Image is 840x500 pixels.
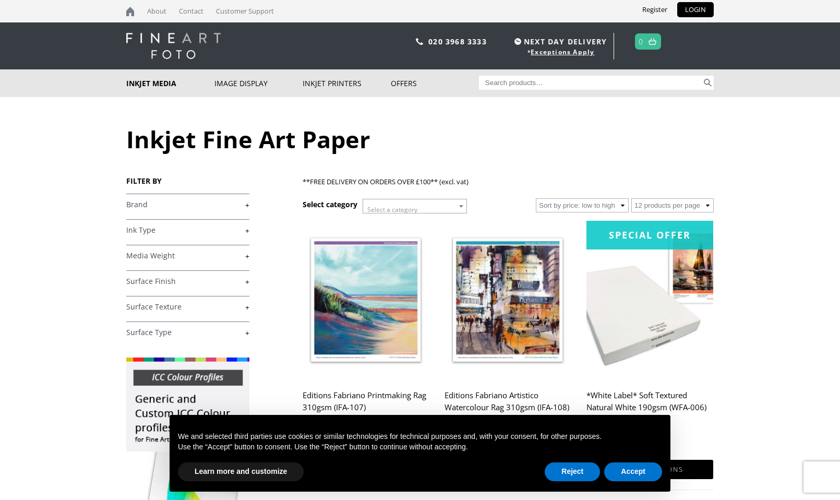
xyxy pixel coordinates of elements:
[586,221,713,249] div: Special Offer
[536,198,629,212] select: Shop order
[178,432,662,442] p: We and selected third parties use cookies or similar technologies for technical purposes and, wit...
[303,199,357,209] h3: Select category
[126,69,214,97] a: Inkjet Media
[649,38,656,45] img: basket.svg
[126,225,249,235] a: +
[126,296,249,317] h4: Surface Texture
[303,386,429,427] h2: Editions Fabriano Printmaking Rag 310gsm (IFA-107)
[126,123,714,155] h1: Inkjet Fine Art Paper
[677,2,714,17] a: LOGIN
[702,76,714,90] button: Search
[445,221,571,379] img: Editions Fabriano Artistico Watercolour Rag 310gsm (IFA-108)
[445,221,571,453] a: Editions Fabriano Artistico Watercolour Rag 310gsm (IFA-108) £6.29
[126,33,221,59] img: logo-white.svg
[303,221,429,453] a: Editions Fabriano Printmaking Rag 310gsm (IFA-107) £6.29
[428,37,487,46] a: 020 3968 3333
[514,38,521,45] img: time.svg
[178,442,662,453] p: Use the “Accept” button to consent. Use the “Reject” button to continue without accepting.
[416,38,423,45] img: phone.svg
[639,34,643,49] a: 0
[126,302,249,312] a: +
[586,221,713,379] img: *White Label* Soft Textured Natural White 190gsm (WFA-006)
[126,194,249,215] h4: Brand
[126,176,249,186] h3: FILTER BY
[126,277,249,287] a: +
[303,176,714,188] p: **FREE DELIVERY ON ORDERS OVER £100** (excl. vat)
[479,76,702,90] input: Search products…
[126,200,249,210] a: +
[586,386,713,427] h2: *White Label* Soft Textured Natural White 190gsm (WFA-006)
[126,219,249,240] h4: Ink Type
[303,221,429,379] img: Editions Fabriano Printmaking Rag 310gsm (IFA-107)
[545,462,600,481] button: Reject
[367,205,417,214] span: Select a category
[531,47,594,56] a: Exceptions Apply
[126,251,249,261] a: +
[512,35,607,47] span: NEXT DAY DELIVERY
[178,462,304,481] button: Learn more and customize
[604,462,662,481] button: Accept
[445,386,571,427] h2: Editions Fabriano Artistico Watercolour Rag 310gsm (IFA-108)
[303,69,391,97] a: Inkjet Printers
[586,221,713,453] a: Special Offer*White Label* Soft Textured Natural White 190gsm (WFA-006) £16.99
[634,2,675,17] a: Register
[126,270,249,291] h4: Surface Finish
[126,245,249,266] h4: Media Weight
[126,322,249,342] h4: Surface Type
[126,328,249,338] a: +
[391,69,479,97] a: Offers
[214,69,303,97] a: Image Display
